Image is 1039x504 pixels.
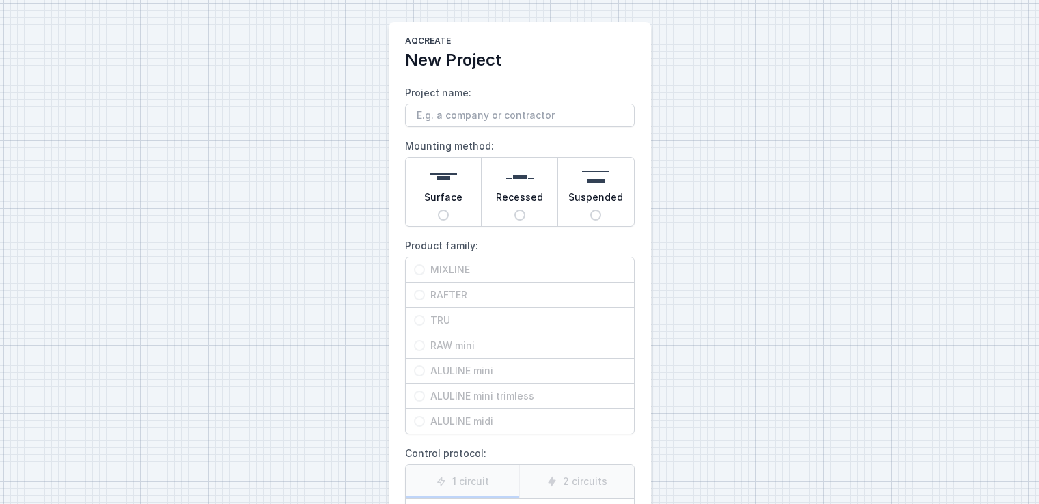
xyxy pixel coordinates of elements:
input: Surface [438,210,449,221]
input: Suspended [590,210,601,221]
label: Project name: [405,82,635,127]
img: suspended.svg [582,163,609,191]
input: Recessed [514,210,525,221]
span: Surface [424,191,462,210]
img: surface.svg [430,163,457,191]
label: Product family: [405,235,635,434]
input: Project name: [405,104,635,127]
h1: AQcreate [405,36,635,49]
span: Recessed [496,191,543,210]
label: Mounting method: [405,135,635,227]
h2: New Project [405,49,635,71]
img: recessed.svg [506,163,534,191]
span: Suspended [568,191,623,210]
